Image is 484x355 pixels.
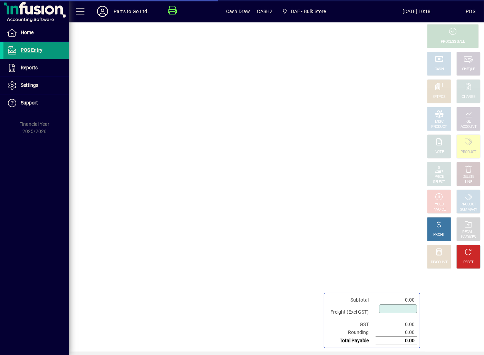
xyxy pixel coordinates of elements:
span: Reports [21,65,38,70]
div: SUMMARY [460,207,477,212]
span: Support [21,100,38,105]
a: Support [3,94,69,112]
div: PRICE [435,174,444,180]
div: CASH [435,67,444,72]
div: GL [466,119,471,124]
td: 0.00 [376,328,417,337]
div: HOLD [435,202,444,207]
div: EFTPOS [433,94,446,100]
div: Parts to Go Ltd. [114,6,149,17]
span: POS Entry [21,47,42,53]
div: LINE [465,180,472,185]
td: 0.00 [376,321,417,328]
div: ACCOUNT [461,124,476,130]
td: Total Payable [327,337,376,345]
span: Settings [21,82,38,88]
div: PRODUCT [461,150,476,155]
td: Freight (Excl GST) [327,304,376,321]
div: PRODUCT [461,202,476,207]
div: CHARGE [462,94,475,100]
a: Reports [3,59,69,77]
td: Subtotal [327,296,376,304]
td: 0.00 [376,296,417,304]
div: DISCOUNT [431,260,447,265]
span: CASH2 [257,6,273,17]
td: Rounding [327,328,376,337]
div: PRODUCT [431,124,447,130]
td: GST [327,321,376,328]
span: DAE - Bulk Store [279,5,329,18]
div: NOTE [435,150,444,155]
button: Profile [91,5,114,18]
span: Cash Draw [226,6,250,17]
div: CHEQUE [462,67,475,72]
span: Home [21,30,33,35]
div: SELECT [433,180,445,185]
div: RESET [463,260,474,265]
a: Home [3,24,69,41]
span: [DATE] 10:18 [368,6,466,17]
div: DELETE [463,174,474,180]
span: DAE - Bulk Store [291,6,326,17]
div: RECALL [463,230,475,235]
div: PROFIT [433,232,445,237]
div: INVOICES [461,235,476,240]
a: Settings [3,77,69,94]
div: PROCESS SALE [441,39,465,44]
div: MISC [435,119,443,124]
div: INVOICE [433,207,445,212]
div: POS [466,6,475,17]
td: 0.00 [376,337,417,345]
